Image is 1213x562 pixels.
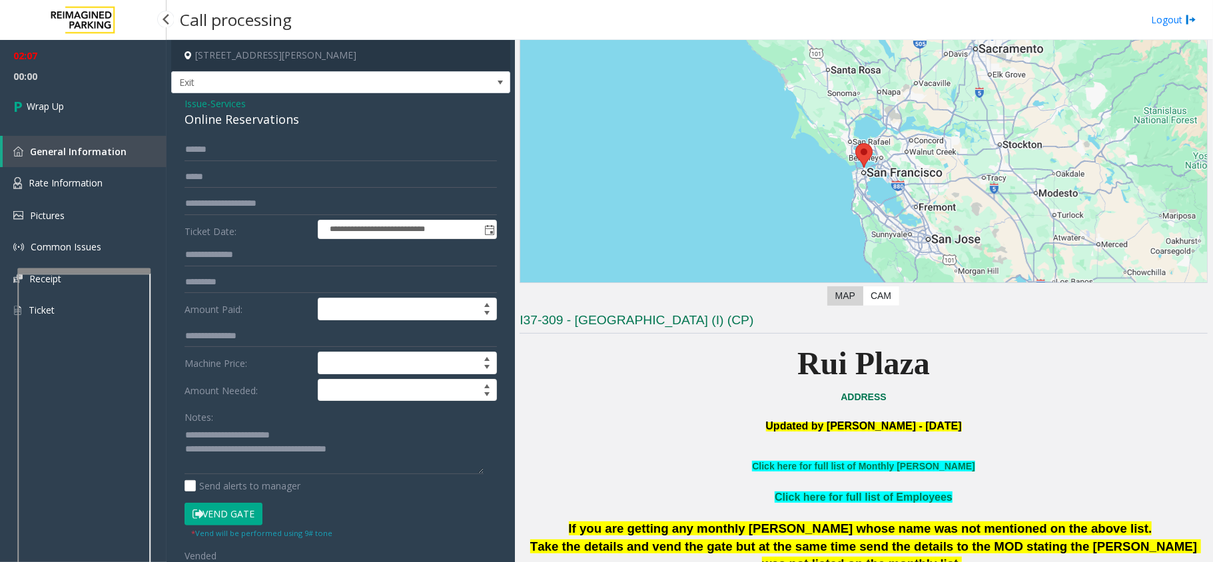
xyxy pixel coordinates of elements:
span: Services [210,97,246,111]
span: Vended [185,549,216,562]
div: Online Reservations [185,111,497,129]
img: logout [1186,13,1196,27]
b: Rui Plaza [797,346,930,381]
label: Map [827,286,863,306]
h3: I37-309 - [GEOGRAPHIC_DATA] (I) (CP) [520,312,1208,334]
a: ADDRESS [841,392,886,402]
a: Click here for full list of Monthly [PERSON_NAME] [752,461,975,471]
img: 'icon' [13,242,24,252]
label: Machine Price: [181,352,314,374]
span: Decrease value [478,363,496,374]
img: 'icon' [13,146,23,156]
label: Amount Needed: [181,379,314,402]
span: Rate Information [29,176,103,189]
span: Pictures [30,209,65,222]
label: Amount Paid: [181,298,314,320]
label: Notes: [185,406,213,424]
span: If you are getting any monthly [PERSON_NAME] whose name was not mentioned on the above list. [569,521,1152,535]
span: Toggle popup [482,220,496,239]
img: 'icon' [13,211,23,220]
span: Increase value [478,380,496,390]
label: Send alerts to manager [185,479,300,493]
img: 'icon' [13,274,23,283]
button: Vend Gate [185,503,262,525]
span: Updated by [PERSON_NAME] - [DATE] [766,420,962,431]
a: Logout [1151,13,1196,27]
a: General Information [3,136,167,167]
img: 'icon' [13,177,22,189]
span: Increase value [478,352,496,363]
a: Click here for full list of Employees [775,491,953,503]
h4: [STREET_ADDRESS][PERSON_NAME] [171,40,510,71]
span: Exit [172,72,442,93]
span: Issue [185,97,207,111]
span: Common Issues [31,240,101,253]
label: CAM [863,286,899,306]
span: Decrease value [478,390,496,401]
span: - [207,97,246,110]
small: Vend will be performed using 9# tone [191,528,332,538]
div: 2500 Mason Street, San Francisco, CA [855,143,873,168]
span: Increase value [478,298,496,309]
img: 'icon' [13,304,22,316]
span: Wrap Up [27,99,64,113]
span: Decrease value [478,309,496,320]
h3: Call processing [173,3,298,36]
label: Ticket Date: [181,220,314,240]
span: General Information [30,145,127,158]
